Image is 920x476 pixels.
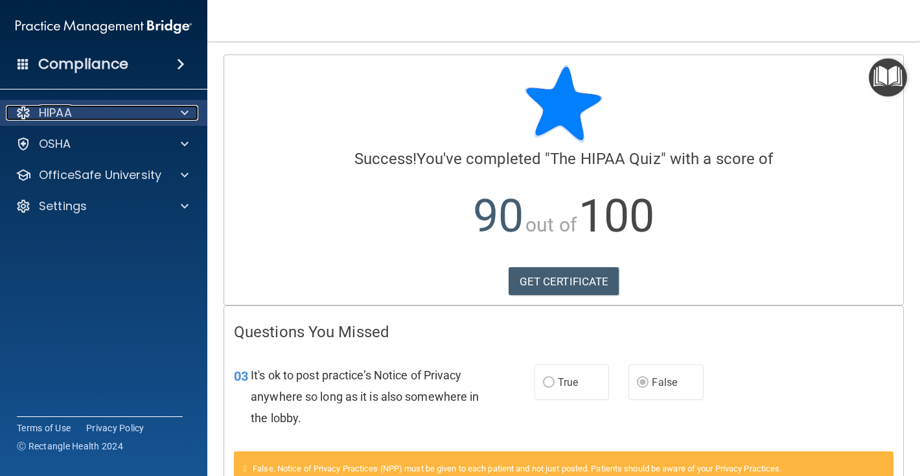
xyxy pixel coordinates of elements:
[525,213,577,236] span: out of
[16,136,189,152] a: OSHA
[550,150,660,168] span: The HIPAA Quiz
[17,422,71,434] a: Terms of Use
[38,55,128,73] h4: Compliance
[525,65,603,143] img: blue-star-rounded.9d042014.png
[509,267,619,296] a: GET CERTIFICATE
[558,376,578,388] span: True
[234,368,248,384] span: 03
[39,136,71,152] p: OSHA
[39,105,72,121] p: HIPAA
[234,150,893,167] h4: You've completed " " with a score of
[543,378,555,388] input: True
[39,198,87,214] p: Settings
[253,464,781,473] span: False. Notice of Privacy Practices (NPP) must be given to each patient and not just posted. Patie...
[473,189,523,243] span: 90
[637,378,649,388] input: False
[86,422,144,434] a: Privacy Policy
[39,167,161,183] p: OfficeSafe University
[579,189,654,243] span: 100
[16,167,189,183] a: OfficeSafe University
[652,376,677,388] span: False
[234,324,893,340] h4: Questions You Missed
[16,198,189,214] a: Settings
[16,14,192,40] img: PMB logo
[16,105,189,121] a: HIPAA
[869,58,907,97] button: Open Resource Center
[17,440,123,453] span: Ⓒ Rectangle Health 2024
[354,150,417,168] span: Success!
[251,368,479,425] span: It's ok to post practice’s Notice of Privacy anywhere so long as it is also somewhere in the lobby.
